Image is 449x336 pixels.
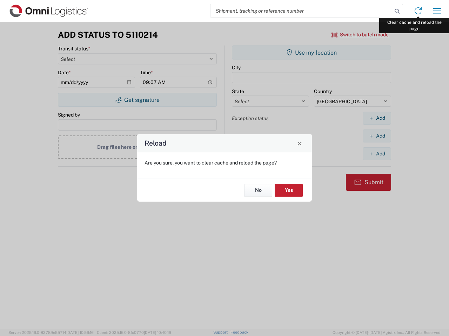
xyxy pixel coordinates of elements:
input: Shipment, tracking or reference number [210,4,392,17]
button: Yes [275,184,303,197]
button: Close [295,138,304,148]
button: No [244,184,272,197]
p: Are you sure, you want to clear cache and reload the page? [145,160,304,166]
h4: Reload [145,138,167,148]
